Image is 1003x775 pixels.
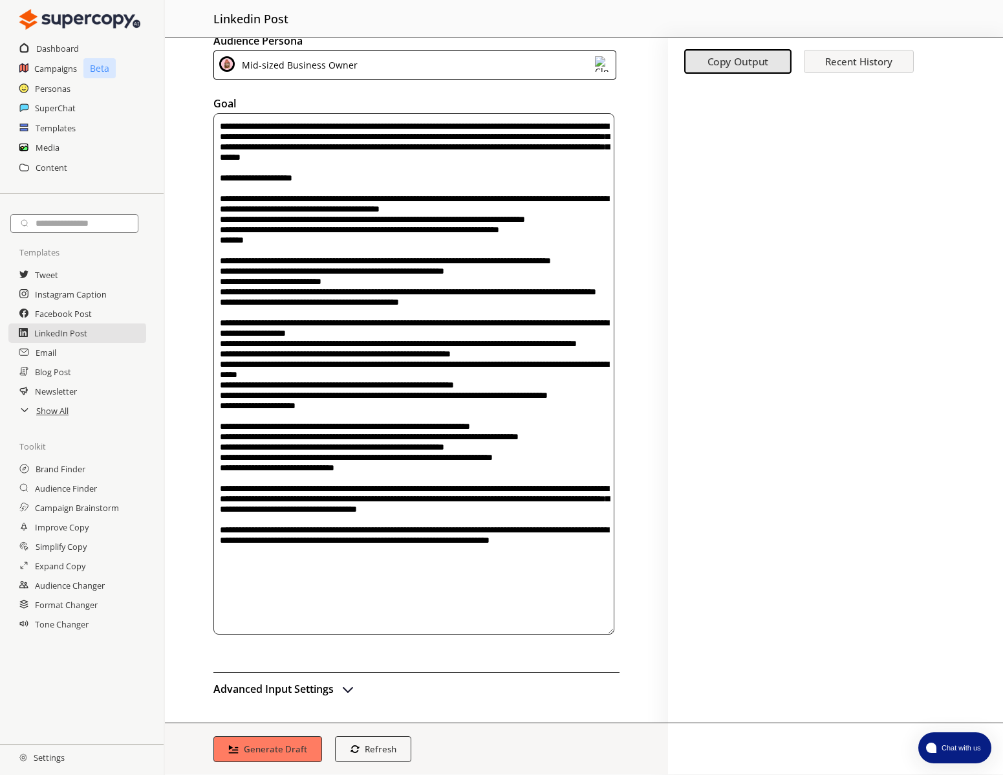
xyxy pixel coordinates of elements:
a: Simplify Copy [36,537,87,556]
h2: Advanced Input Settings [213,679,334,699]
textarea: textarea-textarea [213,113,614,635]
h2: Audience Persona [213,31,620,50]
button: atlas-launcher [918,732,991,763]
a: Brand Finder [36,459,85,479]
img: Open [340,681,356,697]
a: Audience Changer [35,576,105,595]
img: Close [19,754,27,761]
a: Facebook Post [35,304,92,323]
b: Copy Output [707,55,768,69]
a: Email [36,343,56,362]
span: Chat with us [936,743,984,753]
a: Expand Copy [35,556,85,576]
a: Newsletter [35,382,77,401]
p: Beta [83,58,116,78]
a: Templates [36,118,76,138]
button: Copy Output [684,50,792,74]
a: Instagram Caption [35,285,107,304]
a: Tweet [35,265,58,285]
a: Dashboard [36,39,79,58]
a: Blog Post [35,362,71,382]
h2: Goal [213,94,620,113]
a: Media [36,138,59,157]
img: Close [219,56,235,72]
a: Content [36,158,67,177]
img: Close [19,6,140,32]
div: Mid-sized Business Owner [237,56,358,74]
a: Campaigns [34,59,77,78]
a: Personas [35,79,70,98]
b: Refresh [365,743,396,755]
img: Close [595,56,610,72]
button: Recent History [804,50,914,73]
a: Tone Changer [35,615,89,634]
button: Refresh [335,736,412,762]
a: LinkedIn Post [34,323,87,343]
a: Campaign Brainstorm [35,498,119,518]
b: Recent History [825,55,892,68]
b: Generate Draft [244,743,307,755]
a: Audience Finder [35,479,97,498]
button: Generate Draft [213,736,322,762]
a: Improve Copy [35,518,89,537]
a: SuperChat [35,98,76,118]
h2: linkedin post [213,6,288,31]
a: Format Changer [35,595,98,615]
a: Show All [36,401,69,420]
button: advanced-inputs [213,679,356,699]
